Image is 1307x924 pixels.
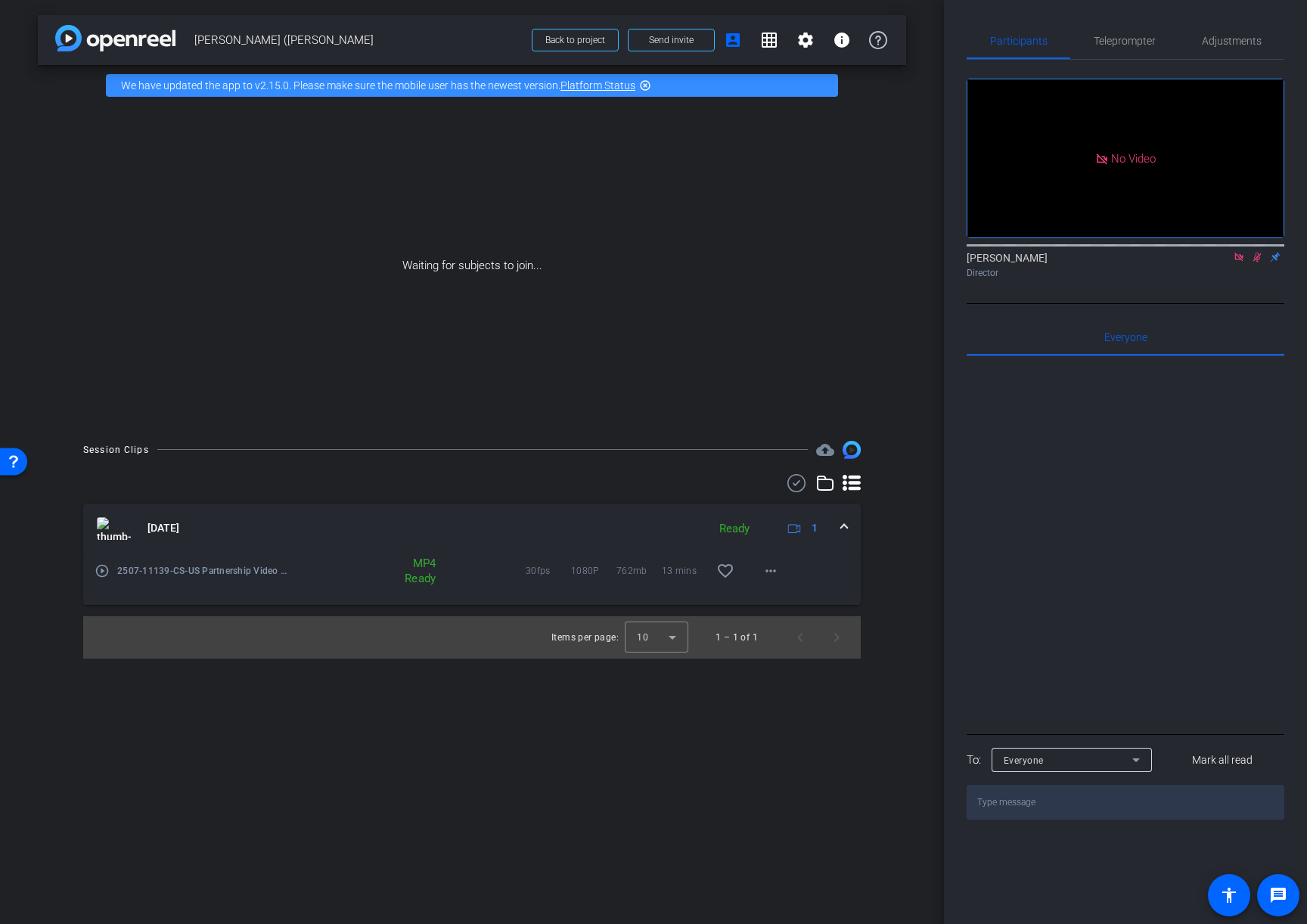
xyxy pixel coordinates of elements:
img: Session clips [843,441,861,459]
a: Platform Status [560,79,635,91]
button: Mark all read [1161,746,1285,774]
mat-icon: cloud_upload [816,441,834,459]
mat-icon: account_box [724,31,742,49]
div: 1 – 1 of 1 [716,630,758,645]
div: We have updated the app to v2.15.0. Please make sure the mobile user has the newest version. [106,74,838,97]
mat-icon: favorite_border [716,562,734,580]
span: Adjustments [1202,36,1262,46]
span: [DATE] [147,520,179,536]
span: [PERSON_NAME] ([PERSON_NAME] [194,25,523,55]
div: Waiting for subjects to join... [38,106,906,426]
div: [PERSON_NAME] [967,250,1284,280]
span: Send invite [649,34,694,46]
span: 13 mins [662,563,707,578]
mat-icon: play_circle_outline [95,563,110,578]
mat-icon: settings [796,31,815,49]
span: Teleprompter [1094,36,1156,46]
span: Destinations for your clips [816,441,834,459]
mat-expansion-panel-header: thumb-nail[DATE]Ready1 [83,504,861,553]
button: Back to project [532,29,619,51]
span: 2507-11139-CS-US Partnership Video Serie-[PERSON_NAME]-[PERSON_NAME]-2025-08-12-09-38-31-294-0 [117,563,290,578]
div: thumb-nail[DATE]Ready1 [83,553,861,605]
span: 30fps [526,563,571,578]
span: Everyone [1104,332,1147,343]
span: No Video [1111,151,1156,165]
button: Previous page [782,619,818,656]
div: Session Clips [83,442,149,457]
div: To: [967,752,981,769]
div: Items per page: [551,630,619,645]
mat-icon: accessibility [1220,886,1238,904]
mat-icon: highlight_off [639,79,651,91]
mat-icon: grid_on [760,31,778,49]
span: Everyone [1004,755,1044,766]
button: Next page [818,619,855,656]
div: Director [967,266,1284,280]
button: Send invite [628,29,715,51]
div: MP4 Ready [373,556,443,586]
span: 1080P [571,563,616,578]
span: Participants [990,36,1048,46]
img: thumb-nail [97,517,131,540]
span: 1 [812,520,818,536]
mat-icon: message [1269,886,1287,904]
img: app-logo [55,25,175,51]
span: Mark all read [1192,752,1253,768]
span: 762mb [616,563,662,578]
mat-icon: more_horiz [762,562,780,580]
span: Back to project [545,35,605,45]
div: Ready [712,520,757,538]
mat-icon: info [833,31,851,49]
